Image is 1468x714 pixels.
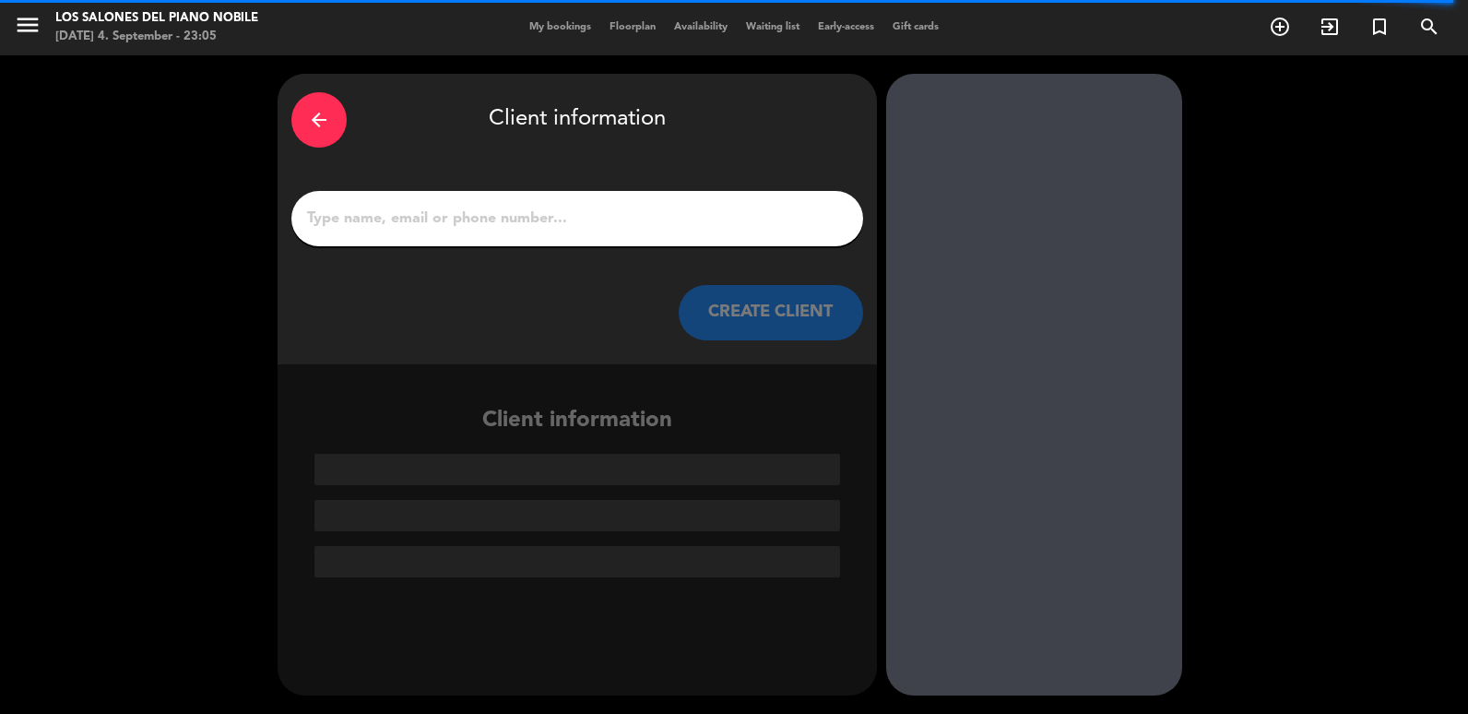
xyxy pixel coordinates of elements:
i: search [1418,16,1440,38]
div: Los Salones del Piano Nobile [55,9,258,28]
span: My bookings [520,22,600,32]
i: turned_in_not [1368,16,1391,38]
span: Waiting list [737,22,809,32]
i: add_circle_outline [1269,16,1291,38]
span: Early-access [809,22,883,32]
div: Client information [291,88,863,152]
span: Availability [665,22,737,32]
i: arrow_back [308,109,330,131]
button: CREATE CLIENT [679,285,863,340]
i: exit_to_app [1319,16,1341,38]
button: menu [14,11,41,45]
input: Type name, email or phone number... [305,206,849,232]
i: menu [14,11,41,39]
span: Gift cards [883,22,948,32]
div: [DATE] 4. September - 23:05 [55,28,258,46]
div: Client information [278,403,877,577]
span: Floorplan [600,22,665,32]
